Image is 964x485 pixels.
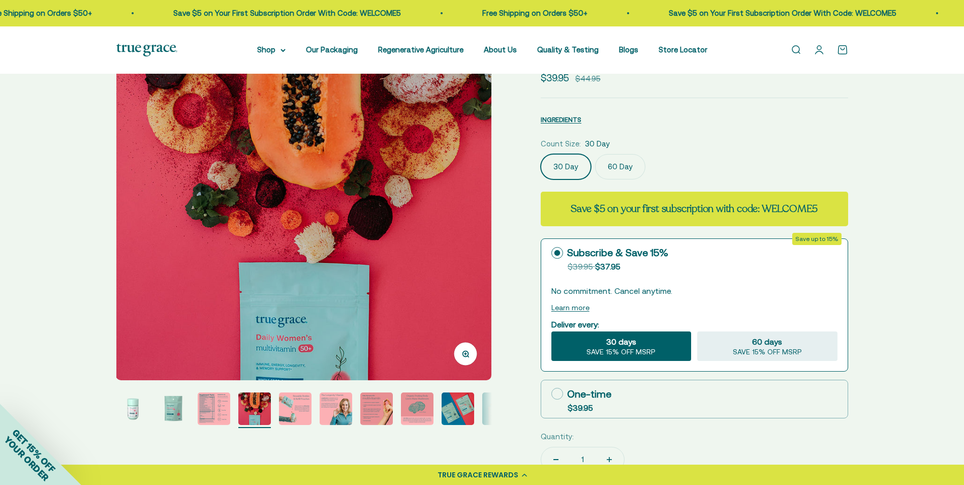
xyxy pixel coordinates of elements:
[306,45,358,54] a: Our Packaging
[537,45,599,54] a: Quality & Testing
[571,202,818,216] strong: Save $5 on your first subscription with code: WELCOME5
[2,434,51,483] span: YOUR ORDER
[116,392,149,425] img: Daily Multivitamin for Energy, Longevity, Heart Health, & Memory Support* L-ergothioneine to supp...
[360,392,393,428] button: Go to item 7
[171,7,399,19] p: Save $5 on Your First Subscription Order With Code: WELCOME5
[401,392,433,428] button: Go to item 8
[585,138,610,150] span: 30 Day
[667,7,894,19] p: Save $5 on Your First Subscription Order With Code: WELCOME5
[238,392,271,428] button: Go to item 4
[257,44,286,56] summary: Shop
[541,431,574,443] label: Quantity:
[438,470,518,480] div: TRUE GRACE REWARDS
[320,392,352,425] img: L-ergothioneine, an antioxidant known as 'the longevity vitamin', declines as we age and is limit...
[595,447,624,472] button: Increase quantity
[401,392,433,425] img: Lion's Mane supports brain, nerve, and cognitive health.* Our extracts come exclusively from the ...
[482,392,515,425] img: Daily Women's 50+ Multivitamin
[116,5,491,380] img: Daily Women's 50+ Multivitamin
[619,45,638,54] a: Blogs
[541,138,581,150] legend: Count Size:
[198,392,230,428] button: Go to item 3
[659,45,707,54] a: Store Locator
[541,113,581,126] button: INGREDIENTS
[442,392,474,428] button: Go to item 9
[480,9,585,17] a: Free Shipping on Orders $50+
[198,392,230,425] img: Fruiting Body Vegan Soy Free Gluten Free Dairy Free
[10,427,57,474] span: GET 15% OFF
[157,392,190,428] button: Go to item 2
[279,392,312,425] img: When you opt for our refill pouches instead of buying a new bottle every time you buy supplements...
[320,392,352,428] button: Go to item 6
[279,392,312,428] button: Go to item 5
[541,70,569,85] sale-price: $39.95
[360,392,393,425] img: - L-ergothioneine to support longevity* - CoQ10 for antioxidant support and heart health* - 150% ...
[378,45,463,54] a: Regenerative Agriculture
[484,45,517,54] a: About Us
[442,392,474,425] img: Daily Women's 50+ Multivitamin
[116,392,149,428] button: Go to item 1
[238,392,271,425] img: Daily Women's 50+ Multivitamin
[575,73,601,85] compare-at-price: $44.95
[541,116,581,124] span: INGREDIENTS
[482,392,515,428] button: Go to item 10
[157,392,190,425] img: Daily Multivitamin for Energy, Longevity, Heart Health, & Memory Support* - L-ergothioneine to su...
[541,447,571,472] button: Decrease quantity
